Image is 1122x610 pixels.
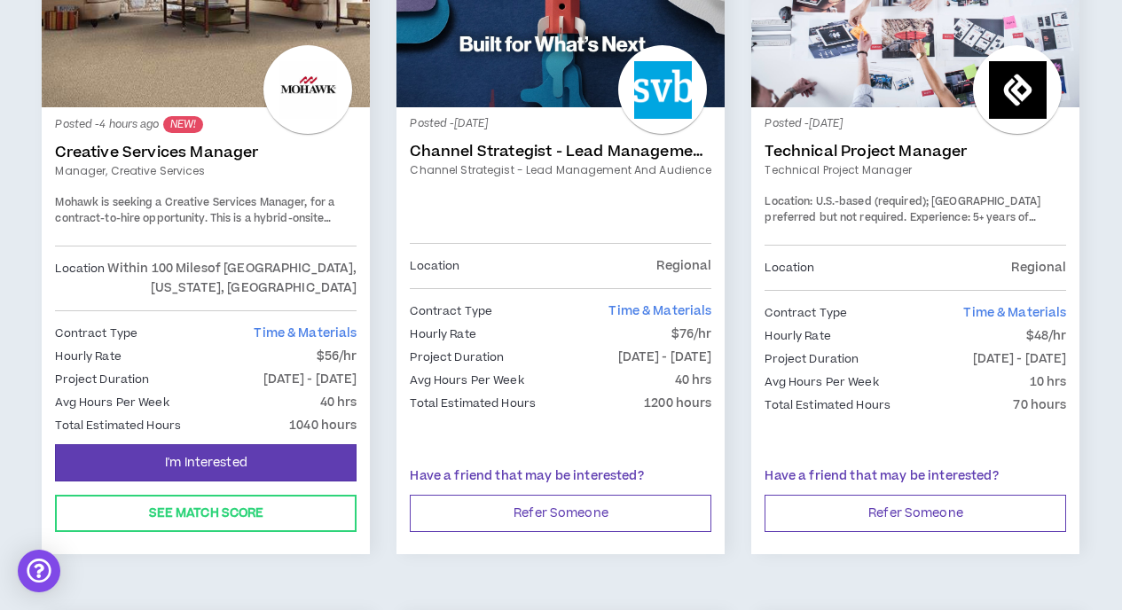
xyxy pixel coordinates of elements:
p: Total Estimated Hours [410,394,536,413]
p: Location [410,256,459,276]
span: Location: [765,194,812,209]
p: Contract Type [765,303,847,323]
p: $76/hr [671,325,712,344]
p: Regional [1011,258,1066,278]
p: Avg Hours Per Week [410,371,523,390]
span: Time & Materials [254,325,357,342]
p: Avg Hours Per Week [765,372,878,392]
p: Have a friend that may be interested? [765,467,1066,486]
p: Total Estimated Hours [55,416,181,435]
p: Regional [656,256,711,276]
a: Creative Services Manager [55,144,357,161]
p: $56/hr [317,347,357,366]
p: Hourly Rate [55,347,121,366]
p: 1040 hours [289,416,357,435]
p: Posted - [DATE] [765,116,1066,132]
a: Technical Project Manager [765,143,1066,160]
p: Contract Type [55,324,137,343]
a: Channel Strategist - Lead Management and Audience [410,162,711,178]
p: Project Duration [55,370,149,389]
p: Within 100 Miles of [GEOGRAPHIC_DATA], [US_STATE], [GEOGRAPHIC_DATA] [105,259,357,298]
p: Posted - 4 hours ago [55,116,357,133]
p: 40 hrs [320,393,357,412]
span: Time & Materials [963,304,1066,322]
p: Hourly Rate [765,326,830,346]
p: Location [765,258,814,278]
button: See Match Score [55,495,357,532]
p: Contract Type [410,301,492,321]
p: [DATE] - [DATE] [973,349,1067,369]
p: Avg Hours Per Week [55,393,169,412]
div: Open Intercom Messenger [18,550,60,592]
p: 70 hours [1013,395,1066,415]
p: Have a friend that may be interested? [410,467,711,486]
sup: NEW! [163,116,203,133]
p: 1200 hours [644,394,711,413]
span: U.S.-based (required); [GEOGRAPHIC_DATA] preferred but not required. [765,194,1040,225]
p: 40 hrs [675,371,712,390]
span: Experience: [910,210,970,225]
p: [DATE] - [DATE] [618,348,712,367]
button: Refer Someone [765,495,1066,532]
p: Location [55,259,105,298]
span: I'm Interested [165,455,247,472]
a: Manager, Creative Services [55,163,357,179]
span: Mohawk is seeking a Creative Services Manager, for a contract-to-hire opportunity. This is a hybr... [55,195,338,257]
p: $48/hr [1026,326,1067,346]
span: Time & Materials [608,302,711,320]
p: [DATE] - [DATE] [263,370,357,389]
button: Refer Someone [410,495,711,532]
a: Technical Project Manager [765,162,1066,178]
p: Project Duration [410,348,504,367]
p: Posted - [DATE] [410,116,711,132]
p: Project Duration [765,349,859,369]
a: Channel Strategist - Lead Management and Audience [410,143,711,160]
p: Total Estimated Hours [765,395,891,415]
p: Hourly Rate [410,325,475,344]
button: I'm Interested [55,444,357,481]
p: 10 hrs [1030,372,1067,392]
